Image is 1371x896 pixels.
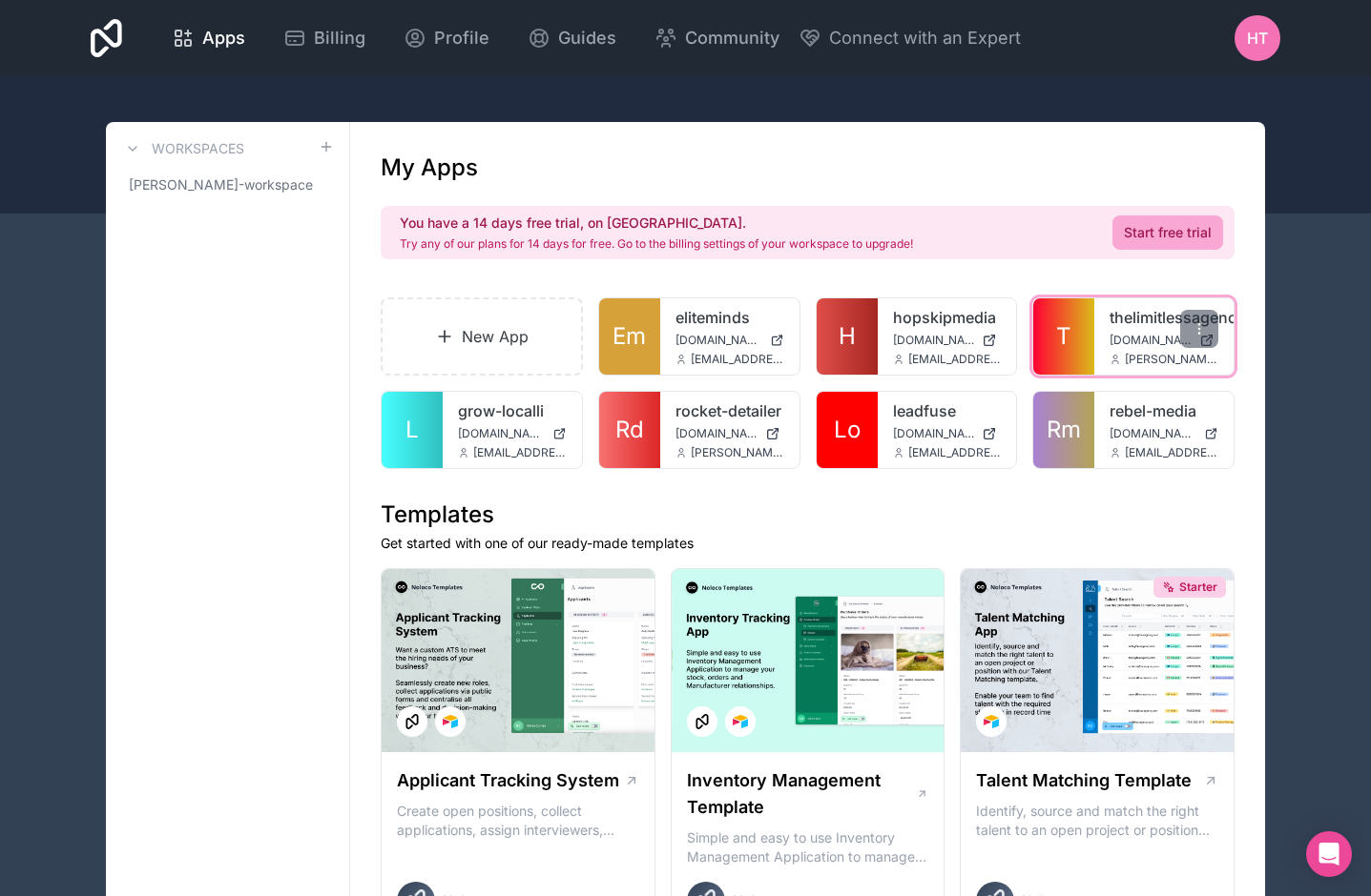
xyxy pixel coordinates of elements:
a: Rm [1033,392,1094,468]
a: Em [599,298,660,375]
a: [DOMAIN_NAME] [893,426,1002,441]
a: [DOMAIN_NAME] [675,333,784,348]
span: HT [1247,27,1268,50]
a: Profile [388,17,505,59]
span: H [839,321,856,352]
span: Lo [834,415,861,445]
span: L [405,415,419,445]
span: [DOMAIN_NAME] [1110,426,1196,441]
span: Rd [615,415,644,445]
span: T [1056,321,1071,352]
img: Airtable Logo [984,714,999,729]
a: Start free trial [1112,215,1223,250]
a: T [1033,298,1094,375]
a: [DOMAIN_NAME] [458,426,567,441]
a: thelimitlessagency [1110,306,1218,329]
img: Airtable Logo [733,714,748,729]
a: grow-localli [458,399,567,422]
span: Billing [314,25,365,51]
h2: You have a 14 days free trial, on [GEOGRAPHIC_DATA]. [400,214,913,233]
h1: Talent Matching Template [976,767,1192,794]
p: Get started with one of our ready-made templates [381,534,1235,553]
a: eliteminds [675,306,784,329]
a: Community [639,17,795,59]
h3: Workspaces [152,139,244,158]
a: Apps [156,17,260,59]
a: Workspaces [121,137,244,160]
h1: My Apps [381,153,478,183]
span: [DOMAIN_NAME] [1110,333,1192,348]
h1: Applicant Tracking System [397,767,619,794]
span: Community [685,25,779,51]
span: [EMAIL_ADDRESS][DOMAIN_NAME] [1125,445,1218,460]
span: [DOMAIN_NAME] [458,426,545,441]
a: Billing [268,17,381,59]
h1: Inventory Management Template [687,767,916,821]
a: Guides [512,17,632,59]
a: [DOMAIN_NAME] [1110,333,1218,348]
p: Identify, source and match the right talent to an open project or position with our Talent Matchi... [976,802,1218,840]
span: Starter [1179,580,1217,595]
span: Apps [202,25,245,51]
span: [DOMAIN_NAME] [675,333,762,348]
a: L [382,392,443,468]
a: [PERSON_NAME]-workspace [121,168,334,202]
span: Connect with an Expert [829,25,1021,51]
p: Simple and easy to use Inventory Management Application to manage your stock, orders and Manufact... [687,828,929,866]
img: Airtable Logo [443,714,458,729]
span: Guides [558,25,616,51]
p: Try any of our plans for 14 days for free. Go to the billing settings of your workspace to upgrade! [400,236,913,252]
a: [DOMAIN_NAME] [675,426,784,441]
span: [EMAIL_ADDRESS][DOMAIN_NAME] [473,445,567,460]
a: [DOMAIN_NAME] [893,333,1002,348]
span: [DOMAIN_NAME] [893,333,975,348]
a: hopskipmedia [893,306,1002,329]
span: Em [613,321,646,352]
button: Connect with an Expert [799,25,1021,51]
a: rocket-detailer [675,399,784,422]
a: H [817,298,878,375]
a: rebel-media [1110,399,1218,422]
span: [PERSON_NAME]-workspace [129,175,313,194]
span: Profile [434,25,489,51]
span: [DOMAIN_NAME] [893,426,975,441]
p: Create open positions, collect applications, assign interviewers, centralise candidate feedback a... [397,802,639,840]
a: Lo [817,392,878,468]
a: [DOMAIN_NAME] [1110,426,1218,441]
a: leadfuse [893,399,1002,422]
a: Rd [599,392,660,468]
h1: Templates [381,499,1235,530]
span: [EMAIL_ADDRESS][DOMAIN_NAME] [908,352,1002,367]
span: [PERSON_NAME][EMAIL_ADDRESS][DOMAIN_NAME] [1125,352,1218,367]
span: [EMAIL_ADDRESS][DOMAIN_NAME] [908,445,1002,460]
span: [PERSON_NAME][EMAIL_ADDRESS][DOMAIN_NAME] [691,445,784,460]
a: New App [381,297,583,376]
span: [EMAIL_ADDRESS][DOMAIN_NAME] [691,352,784,367]
span: [DOMAIN_NAME] [675,426,758,441]
span: Rm [1047,415,1081,445]
div: Open Intercom Messenger [1306,831,1352,877]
